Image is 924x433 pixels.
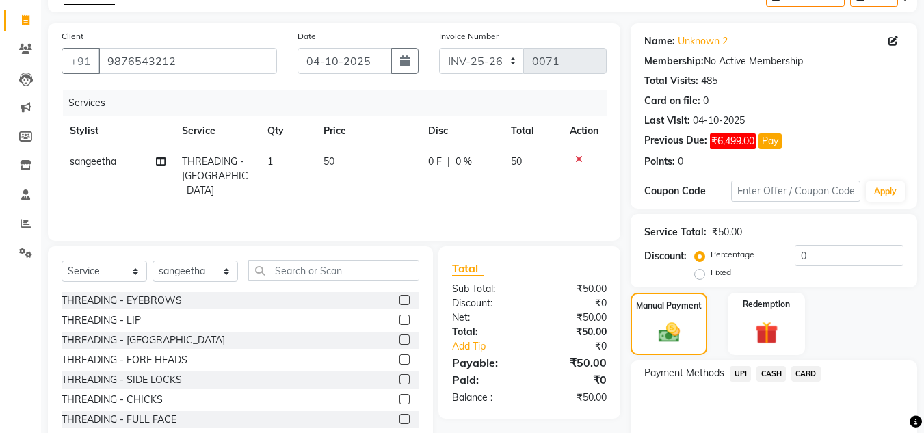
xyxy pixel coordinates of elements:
th: Action [562,116,607,146]
span: | [447,155,450,169]
div: Membership: [644,54,704,68]
div: Total: [442,325,529,339]
div: 485 [701,74,717,88]
span: 1 [267,155,273,168]
div: Payable: [442,354,529,371]
span: CARD [791,366,821,382]
div: 0 [678,155,683,169]
a: Unknown 2 [678,34,728,49]
button: +91 [62,48,100,74]
button: Pay [758,133,782,149]
div: Services [63,90,617,116]
img: _cash.svg [652,320,687,345]
th: Disc [420,116,503,146]
th: Total [503,116,562,146]
label: Percentage [711,248,754,261]
div: THREADING - CHICKS [62,393,163,407]
label: Fixed [711,266,731,278]
div: ₹50.00 [712,225,742,239]
div: ₹0 [529,296,617,311]
span: ₹6,499.00 [710,133,756,149]
div: Total Visits: [644,74,698,88]
div: Discount: [442,296,529,311]
div: ₹50.00 [529,325,617,339]
div: THREADING - SIDE LOCKS [62,373,182,387]
span: THREADING - [GEOGRAPHIC_DATA] [182,155,248,196]
div: Balance : [442,391,529,405]
label: Manual Payment [636,300,702,312]
span: 50 [511,155,522,168]
div: Service Total: [644,225,707,239]
span: 0 % [456,155,472,169]
div: THREADING - FULL FACE [62,412,176,427]
th: Qty [259,116,316,146]
div: THREADING - EYEBROWS [62,293,182,308]
div: 04-10-2025 [693,114,745,128]
div: Coupon Code [644,184,730,198]
div: Card on file: [644,94,700,108]
div: ₹50.00 [529,354,617,371]
th: Stylist [62,116,174,146]
div: ₹50.00 [529,282,617,296]
div: THREADING - [GEOGRAPHIC_DATA] [62,333,225,347]
div: Points: [644,155,675,169]
div: THREADING - FORE HEADS [62,353,187,367]
label: Invoice Number [439,30,499,42]
div: THREADING - LIP [62,313,141,328]
label: Redemption [743,298,790,311]
a: Add Tip [442,339,544,354]
input: Enter Offer / Coupon Code [731,181,860,202]
input: Search by Name/Mobile/Email/Code [98,48,277,74]
span: UPI [730,366,751,382]
span: 50 [324,155,334,168]
div: Last Visit: [644,114,690,128]
th: Service [174,116,259,146]
span: CASH [756,366,786,382]
span: 0 F [428,155,442,169]
div: No Active Membership [644,54,903,68]
div: Sub Total: [442,282,529,296]
button: Apply [866,181,905,202]
div: ₹0 [529,371,617,388]
span: sangeetha [70,155,116,168]
div: 0 [703,94,709,108]
div: Paid: [442,371,529,388]
div: Name: [644,34,675,49]
div: ₹50.00 [529,391,617,405]
th: Price [315,116,420,146]
div: Net: [442,311,529,325]
div: Previous Due: [644,133,707,149]
span: Payment Methods [644,366,724,380]
span: Total [452,261,484,276]
div: ₹0 [544,339,618,354]
div: ₹50.00 [529,311,617,325]
img: _gift.svg [748,319,785,347]
label: Date [298,30,316,42]
label: Client [62,30,83,42]
div: Discount: [644,249,687,263]
input: Search or Scan [248,260,419,281]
